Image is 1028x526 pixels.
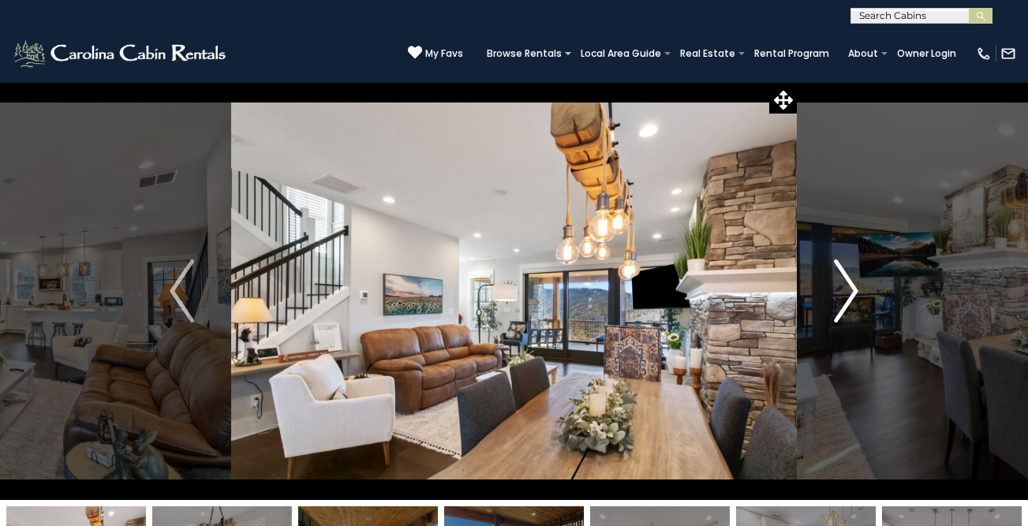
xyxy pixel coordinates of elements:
img: mail-regular-white.png [1000,46,1016,62]
span: My Favs [425,47,463,61]
img: phone-regular-white.png [976,46,992,62]
img: arrow [170,259,193,323]
a: About [840,43,886,65]
button: Previous [133,82,231,500]
a: Owner Login [889,43,964,65]
a: Real Estate [672,43,743,65]
a: My Favs [408,45,463,62]
a: Rental Program [746,43,837,65]
a: Local Area Guide [573,43,669,65]
img: White-1-2.png [12,38,230,69]
button: Next [797,82,895,500]
img: arrow [834,259,858,323]
a: Browse Rentals [479,43,570,65]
